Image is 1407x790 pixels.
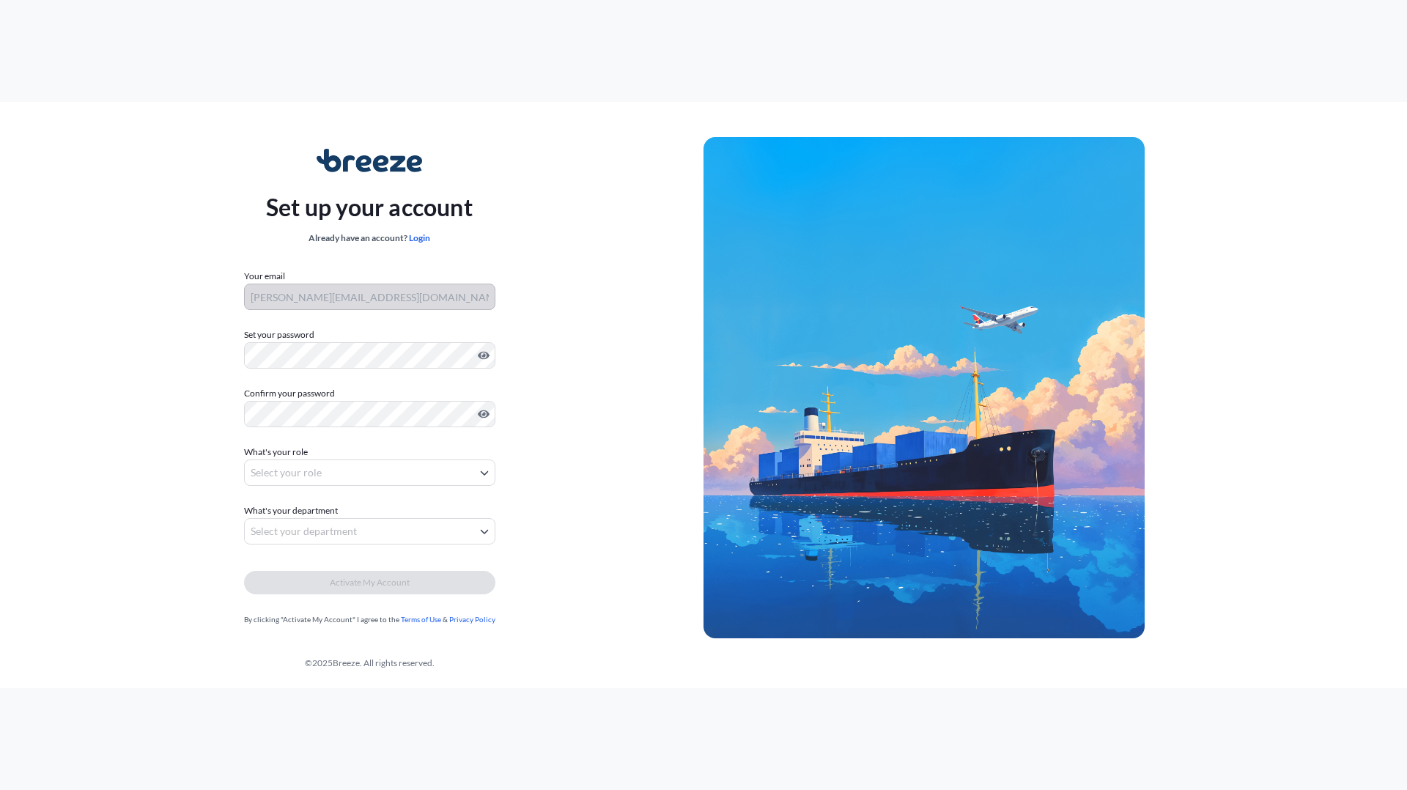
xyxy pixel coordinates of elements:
label: Your email [244,269,285,284]
a: Terms of Use [401,615,441,624]
img: Breeze [317,149,423,172]
button: Select your department [244,518,495,544]
label: Set your password [244,328,495,342]
p: Set up your account [266,190,473,225]
div: © 2025 Breeze. All rights reserved. [35,656,703,671]
span: What's your department [244,503,338,518]
span: What's your role [244,445,308,459]
span: Select your role [251,465,322,480]
a: Login [409,232,430,243]
label: Confirm your password [244,386,495,401]
button: Show password [478,350,490,361]
span: Select your department [251,524,357,539]
button: Activate My Account [244,571,495,594]
button: Select your role [244,459,495,486]
div: By clicking "Activate My Account" I agree to the & [244,612,495,627]
a: Privacy Policy [449,615,495,624]
img: Ship illustration [703,137,1145,638]
input: Your email address [244,284,495,310]
div: Already have an account? [266,231,473,246]
button: Show password [478,408,490,420]
span: Activate My Account [330,575,410,590]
